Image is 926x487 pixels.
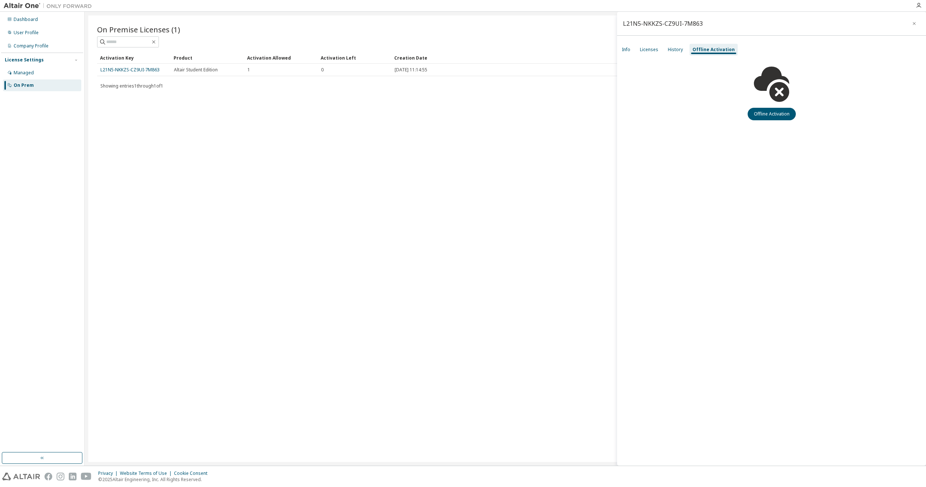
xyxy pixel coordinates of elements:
[44,473,52,480] img: facebook.svg
[321,52,388,64] div: Activation Left
[97,24,180,35] span: On Premise Licenses (1)
[5,57,44,63] div: License Settings
[748,108,796,120] button: Offline Activation
[14,70,34,76] div: Managed
[247,52,315,64] div: Activation Allowed
[640,47,658,53] div: Licenses
[2,473,40,480] img: altair_logo.svg
[98,476,212,483] p: © 2025 Altair Engineering, Inc. All Rights Reserved.
[622,47,630,53] div: Info
[692,47,735,53] div: Offline Activation
[395,67,427,73] span: [DATE] 11:14:55
[174,470,212,476] div: Cookie Consent
[321,67,324,73] span: 0
[98,470,120,476] div: Privacy
[57,473,64,480] img: instagram.svg
[247,67,250,73] span: 1
[668,47,683,53] div: History
[4,2,96,10] img: Altair One
[623,21,703,26] div: L21N5-NKKZS-CZ9UI-7M863
[81,473,92,480] img: youtube.svg
[120,470,174,476] div: Website Terms of Use
[14,82,34,88] div: On Prem
[100,83,163,89] span: Showing entries 1 through 1 of 1
[100,52,168,64] div: Activation Key
[14,43,49,49] div: Company Profile
[69,473,76,480] img: linkedin.svg
[394,52,881,64] div: Creation Date
[14,17,38,22] div: Dashboard
[174,67,218,73] span: Altair Student Edition
[14,30,39,36] div: User Profile
[174,52,241,64] div: Product
[100,67,160,73] a: L21N5-NKKZS-CZ9UI-7M863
